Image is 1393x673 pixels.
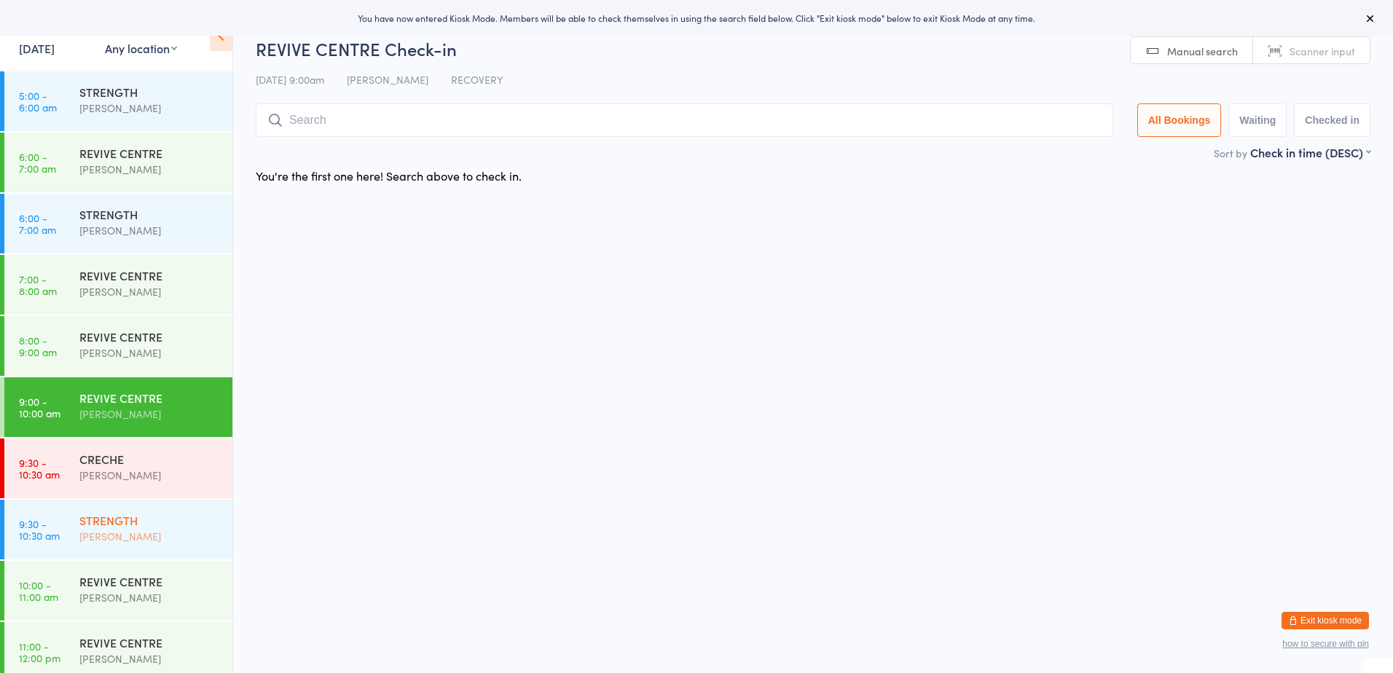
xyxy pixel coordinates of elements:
[4,194,232,253] a: 6:00 -7:00 amSTRENGTH[PERSON_NAME]
[79,222,220,239] div: [PERSON_NAME]
[79,100,220,117] div: [PERSON_NAME]
[19,457,60,480] time: 9:30 - 10:30 am
[79,145,220,161] div: REVIVE CENTRE
[105,40,177,56] div: Any location
[79,390,220,406] div: REVIVE CENTRE
[19,395,60,419] time: 9:00 - 10:00 am
[79,467,220,484] div: [PERSON_NAME]
[79,528,220,545] div: [PERSON_NAME]
[79,84,220,100] div: STRENGTH
[1250,144,1370,160] div: Check in time (DESC)
[451,72,503,87] span: RECOVERY
[19,579,58,602] time: 10:00 - 11:00 am
[4,71,232,131] a: 5:00 -6:00 amSTRENGTH[PERSON_NAME]
[19,518,60,541] time: 9:30 - 10:30 am
[79,512,220,528] div: STRENGTH
[19,212,56,235] time: 6:00 - 7:00 am
[19,640,60,664] time: 11:00 - 12:00 pm
[4,438,232,498] a: 9:30 -10:30 amCRECHE[PERSON_NAME]
[4,316,232,376] a: 8:00 -9:00 amREVIVE CENTRE[PERSON_NAME]
[256,103,1113,137] input: Search
[1137,103,1222,137] button: All Bookings
[19,90,57,113] time: 5:00 - 6:00 am
[19,151,56,174] time: 6:00 - 7:00 am
[79,328,220,345] div: REVIVE CENTRE
[1282,612,1369,629] button: Exit kiosk mode
[4,377,232,437] a: 9:00 -10:00 amREVIVE CENTRE[PERSON_NAME]
[1294,103,1370,137] button: Checked in
[79,650,220,667] div: [PERSON_NAME]
[79,283,220,300] div: [PERSON_NAME]
[79,161,220,178] div: [PERSON_NAME]
[1228,103,1287,137] button: Waiting
[19,334,57,358] time: 8:00 - 9:00 am
[19,40,55,56] a: [DATE]
[79,206,220,222] div: STRENGTH
[1214,146,1247,160] label: Sort by
[1167,44,1238,58] span: Manual search
[79,345,220,361] div: [PERSON_NAME]
[1282,639,1369,649] button: how to secure with pin
[4,255,232,315] a: 7:00 -8:00 amREVIVE CENTRE[PERSON_NAME]
[1290,44,1355,58] span: Scanner input
[4,133,232,192] a: 6:00 -7:00 amREVIVE CENTRE[PERSON_NAME]
[256,72,324,87] span: [DATE] 9:00am
[79,634,220,650] div: REVIVE CENTRE
[19,273,57,296] time: 7:00 - 8:00 am
[23,12,1370,24] div: You have now entered Kiosk Mode. Members will be able to check themselves in using the search fie...
[79,267,220,283] div: REVIVE CENTRE
[347,72,428,87] span: [PERSON_NAME]
[256,36,1370,60] h2: REVIVE CENTRE Check-in
[256,168,522,184] div: You're the first one here! Search above to check in.
[4,500,232,559] a: 9:30 -10:30 amSTRENGTH[PERSON_NAME]
[79,451,220,467] div: CRECHE
[79,589,220,606] div: [PERSON_NAME]
[79,406,220,422] div: [PERSON_NAME]
[4,561,232,621] a: 10:00 -11:00 amREVIVE CENTRE[PERSON_NAME]
[79,573,220,589] div: REVIVE CENTRE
